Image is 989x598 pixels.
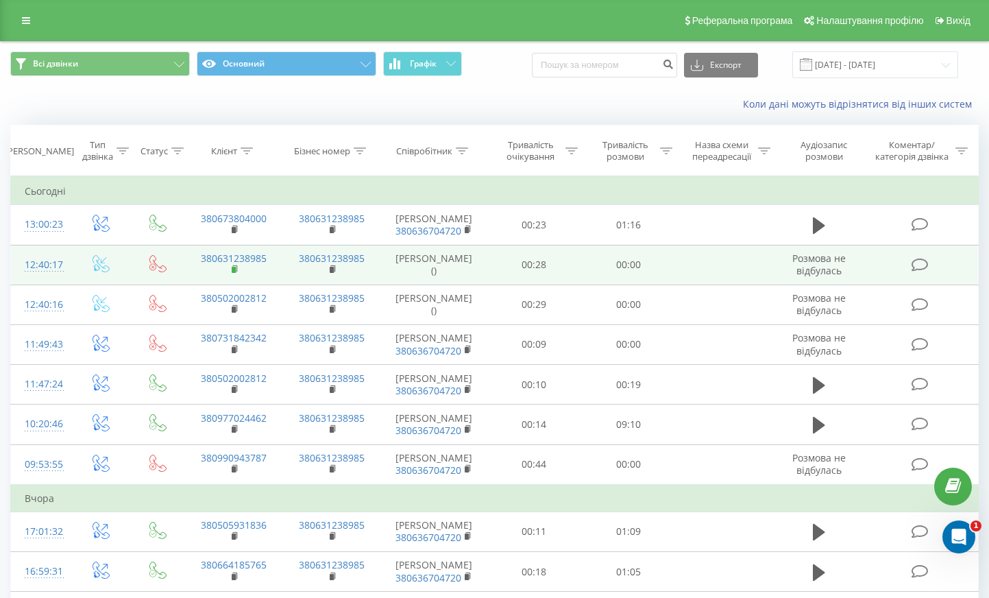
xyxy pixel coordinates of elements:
div: 09:53:55 [25,451,58,478]
td: [PERSON_NAME] () [381,245,487,285]
td: 00:10 [487,365,581,405]
a: 380636704720 [395,531,461,544]
a: 380631238985 [299,331,365,344]
button: Експорт [684,53,758,77]
td: 00:00 [581,444,676,485]
span: Розмова не відбулась [792,252,846,277]
a: 380631238985 [299,558,365,571]
td: 00:44 [487,444,581,485]
div: 13:00:23 [25,211,58,238]
td: 00:18 [487,552,581,592]
div: 10:20:46 [25,411,58,438]
td: [PERSON_NAME] [381,512,487,551]
a: 380636704720 [395,571,461,584]
div: [PERSON_NAME] [5,145,74,157]
td: 01:16 [581,205,676,245]
button: Основний [197,51,376,76]
td: Сьогодні [11,178,979,205]
td: Вчора [11,485,979,512]
input: Пошук за номером [532,53,677,77]
a: 380631238985 [299,372,365,385]
a: 380731842342 [201,331,267,344]
span: Розмова не відбулась [792,331,846,357]
td: [PERSON_NAME] [381,324,487,364]
td: 00:09 [487,324,581,364]
div: Бізнес номер [294,145,350,157]
span: Налаштування профілю [816,15,923,26]
div: 17:01:32 [25,518,58,545]
a: 380636704720 [395,424,461,437]
td: 00:23 [487,205,581,245]
div: Тривалість очікування [499,139,562,163]
div: Співробітник [396,145,452,157]
div: 12:40:17 [25,252,58,278]
a: 380631238985 [299,411,365,424]
td: [PERSON_NAME] [381,205,487,245]
a: 380631238985 [299,451,365,464]
iframe: Intercom live chat [942,521,975,553]
span: 1 [970,521,981,531]
button: Всі дзвінки [10,51,190,76]
div: 11:47:24 [25,371,58,398]
div: 11:49:43 [25,331,58,358]
div: Коментар/категорія дзвінка [872,139,952,163]
a: 380990943787 [201,451,267,464]
span: Всі дзвінки [33,58,78,69]
td: [PERSON_NAME] [381,552,487,592]
span: Розмова не відбулась [792,291,846,317]
td: 01:09 [581,512,676,551]
a: 380636704720 [395,224,461,237]
a: 380636704720 [395,344,461,357]
td: 00:11 [487,512,581,551]
td: 00:28 [487,245,581,285]
div: Статус [141,145,168,157]
div: 16:59:31 [25,558,58,585]
div: Тип дзвінка [82,139,113,163]
a: 380673804000 [201,212,267,225]
td: 00:14 [487,405,581,444]
td: 00:19 [581,365,676,405]
a: Коли дані можуть відрізнятися вiд інших систем [743,97,979,110]
div: Назва схеми переадресації [688,139,755,163]
a: 380631238985 [299,212,365,225]
span: Реферальна програма [692,15,793,26]
div: 12:40:16 [25,291,58,318]
a: 380664185765 [201,558,267,571]
a: 380502002812 [201,291,267,304]
a: 380636704720 [395,464,461,477]
a: 380631238985 [201,252,267,265]
td: 00:00 [581,285,676,324]
span: Розмова не відбулась [792,451,846,477]
td: 00:29 [487,285,581,324]
td: [PERSON_NAME] [381,365,487,405]
span: Вихід [947,15,970,26]
div: Тривалість розмови [594,139,657,163]
td: [PERSON_NAME] [381,444,487,485]
a: 380636704720 [395,384,461,397]
a: 380977024462 [201,411,267,424]
span: Графік [410,59,437,69]
button: Графік [383,51,462,76]
a: 380505931836 [201,518,267,531]
td: [PERSON_NAME] () [381,285,487,324]
td: 01:05 [581,552,676,592]
td: 00:00 [581,324,676,364]
td: [PERSON_NAME] [381,405,487,444]
div: Клієнт [211,145,237,157]
td: 09:10 [581,405,676,444]
a: 380631238985 [299,252,365,265]
a: 380631238985 [299,518,365,531]
a: 380631238985 [299,291,365,304]
td: 00:00 [581,245,676,285]
a: 380502002812 [201,372,267,385]
div: Аудіозапис розмови [786,139,861,163]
